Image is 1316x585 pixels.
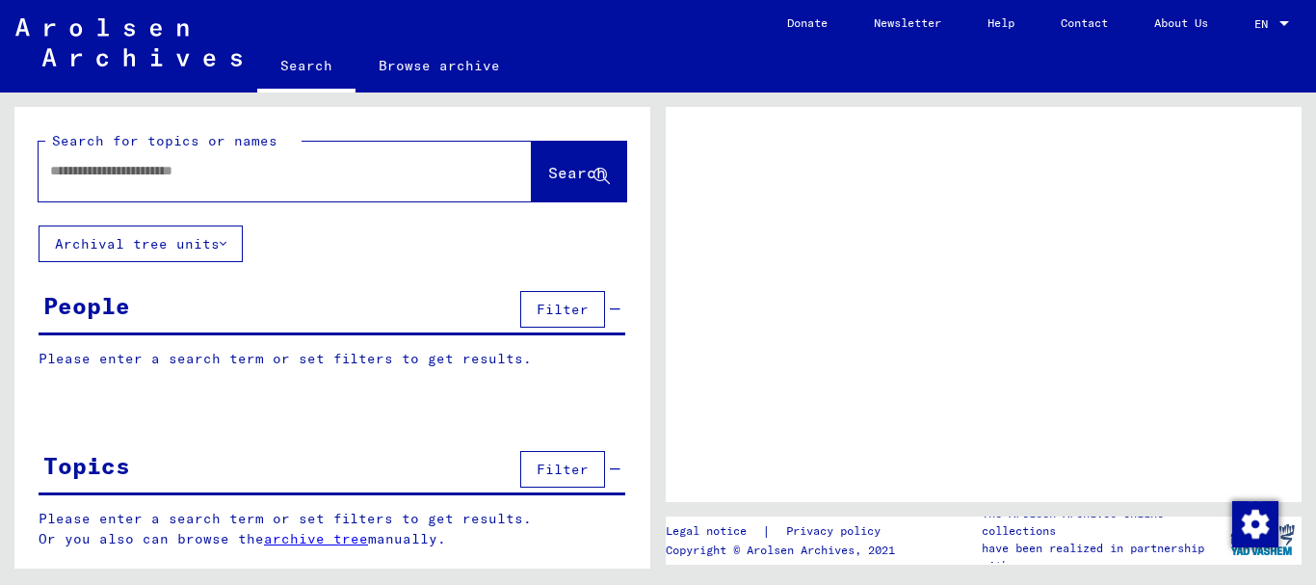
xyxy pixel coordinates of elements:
a: Browse archive [355,42,523,89]
button: Filter [520,451,605,488]
p: Please enter a search term or set filters to get results. [39,349,625,369]
div: Change consent [1231,500,1277,546]
p: have been realized in partnership with [982,540,1223,574]
div: People [43,288,130,323]
button: Filter [520,291,605,328]
img: Arolsen_neg.svg [15,18,242,66]
div: Topics [43,448,130,483]
p: Please enter a search term or set filters to get results. Or you also can browse the manually. [39,509,626,549]
button: Archival tree units [39,226,243,262]
span: Filter [537,461,589,478]
span: Filter [537,301,589,318]
p: Copyright © Arolsen Archives, 2021 [666,542,904,559]
a: archive tree [264,530,368,547]
mat-label: Search for topics or names [52,132,277,149]
p: The Arolsen Archives online collections [982,505,1223,540]
img: yv_logo.png [1226,516,1299,564]
span: Search [548,163,606,182]
span: EN [1254,17,1276,31]
a: Search [257,42,355,93]
img: Change consent [1232,501,1278,547]
button: Search [532,142,626,201]
a: Legal notice [666,521,762,542]
div: | [666,521,904,542]
a: Privacy policy [771,521,904,542]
